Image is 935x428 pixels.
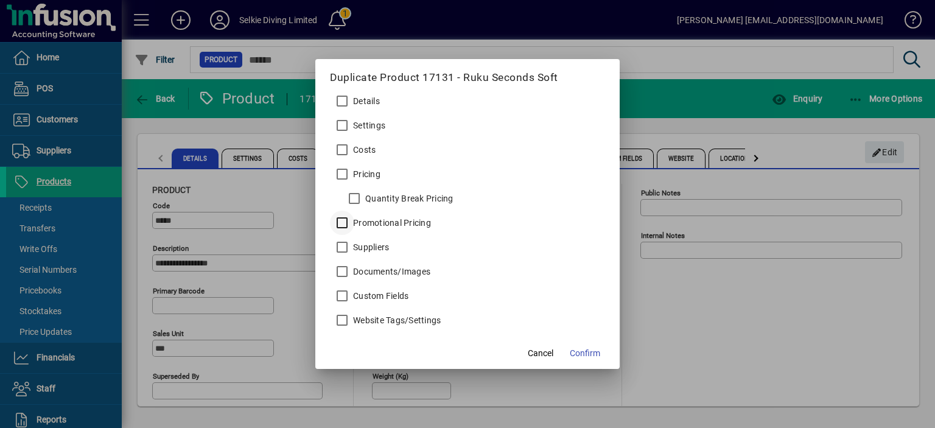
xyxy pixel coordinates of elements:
label: Pricing [351,168,380,180]
button: Confirm [565,342,605,364]
span: Confirm [570,347,600,360]
label: Settings [351,119,385,132]
label: Documents/Images [351,265,430,278]
label: Promotional Pricing [351,217,431,229]
span: Cancel [528,347,553,360]
label: Website Tags/Settings [351,314,441,326]
label: Details [351,95,380,107]
button: Cancel [521,342,560,364]
label: Suppliers [351,241,389,253]
label: Quantity Break Pricing [363,192,453,205]
label: Costs [351,144,376,156]
label: Custom Fields [351,290,408,302]
h5: Duplicate Product 17131 - Ruku Seconds Soft [330,71,605,84]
